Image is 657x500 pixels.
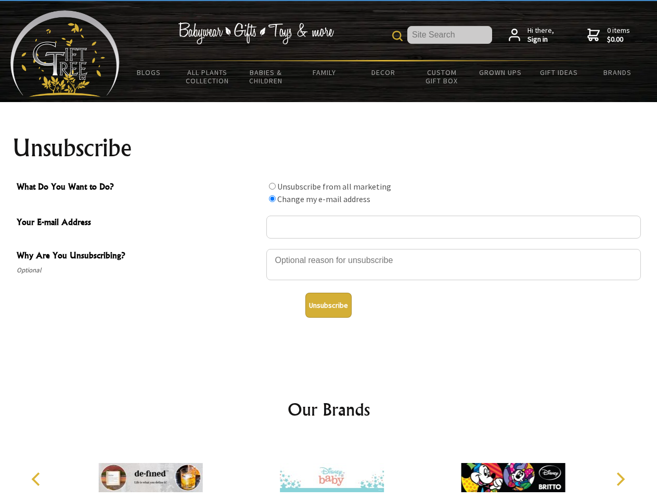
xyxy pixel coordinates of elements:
button: Next [609,468,632,491]
a: 0 items$0.00 [587,26,630,44]
a: Babies & Children [237,61,295,92]
strong: $0.00 [607,35,630,44]
img: product search [392,31,403,41]
span: What Do You Want to Do? [17,180,261,195]
h2: Our Brands [21,397,637,422]
img: Babywear - Gifts - Toys & more [178,22,334,44]
input: What Do You Want to Do? [269,183,276,190]
a: BLOGS [120,61,178,83]
a: All Plants Collection [178,61,237,92]
a: Custom Gift Box [413,61,471,92]
span: Your E-mail Address [17,216,261,231]
input: Site Search [407,26,492,44]
img: Babyware - Gifts - Toys and more... [10,10,120,97]
label: Unsubscribe from all marketing [277,181,391,192]
a: Family [295,61,354,83]
span: Why Are You Unsubscribing? [17,249,261,264]
input: Your E-mail Address [266,216,641,239]
textarea: Why Are You Unsubscribing? [266,249,641,280]
a: Brands [588,61,647,83]
a: Decor [354,61,413,83]
span: 0 items [607,26,630,44]
button: Unsubscribe [305,293,352,318]
label: Change my e-mail address [277,194,370,204]
span: Hi there, [527,26,554,44]
strong: Sign in [527,35,554,44]
span: Optional [17,264,261,277]
button: Previous [26,468,49,491]
h1: Unsubscribe [12,135,645,160]
a: Gift Ideas [530,61,588,83]
input: What Do You Want to Do? [269,195,276,202]
a: Hi there,Sign in [509,26,554,44]
a: Grown Ups [471,61,530,83]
